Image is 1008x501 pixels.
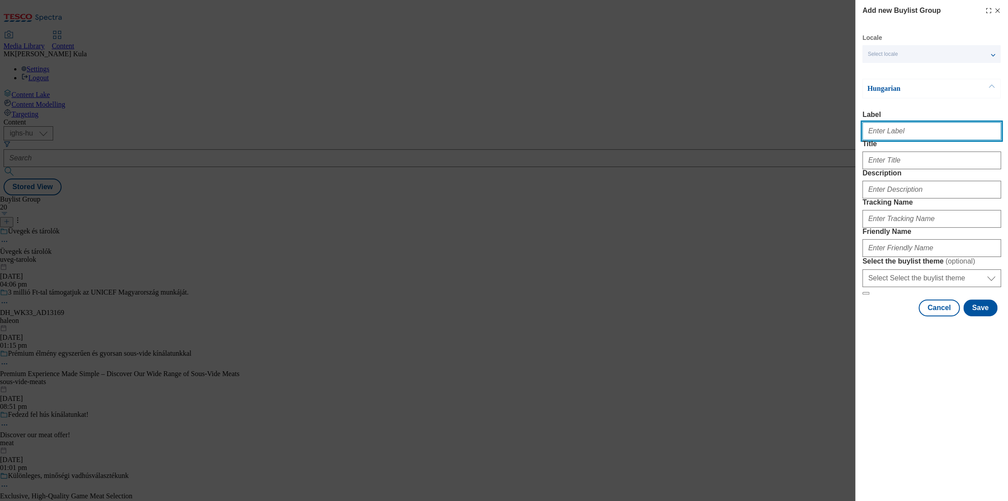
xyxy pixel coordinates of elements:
[862,111,1001,119] label: Label
[862,169,1001,177] label: Description
[862,181,1001,198] input: Enter Description
[867,84,960,93] p: Hungarian
[862,151,1001,169] input: Enter Title
[862,35,882,40] label: Locale
[862,210,1001,228] input: Enter Tracking Name
[946,257,975,265] span: ( optional )
[862,198,1001,206] label: Tracking Name
[862,257,1001,266] label: Select the buylist theme
[919,299,959,316] button: Cancel
[963,299,997,316] button: Save
[862,122,1001,140] input: Enter Label
[868,51,898,58] span: Select locale
[862,140,1001,148] label: Title
[862,45,1000,63] button: Select locale
[862,5,941,16] h4: Add new Buylist Group
[862,239,1001,257] input: Enter Friendly Name
[862,228,1001,236] label: Friendly Name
